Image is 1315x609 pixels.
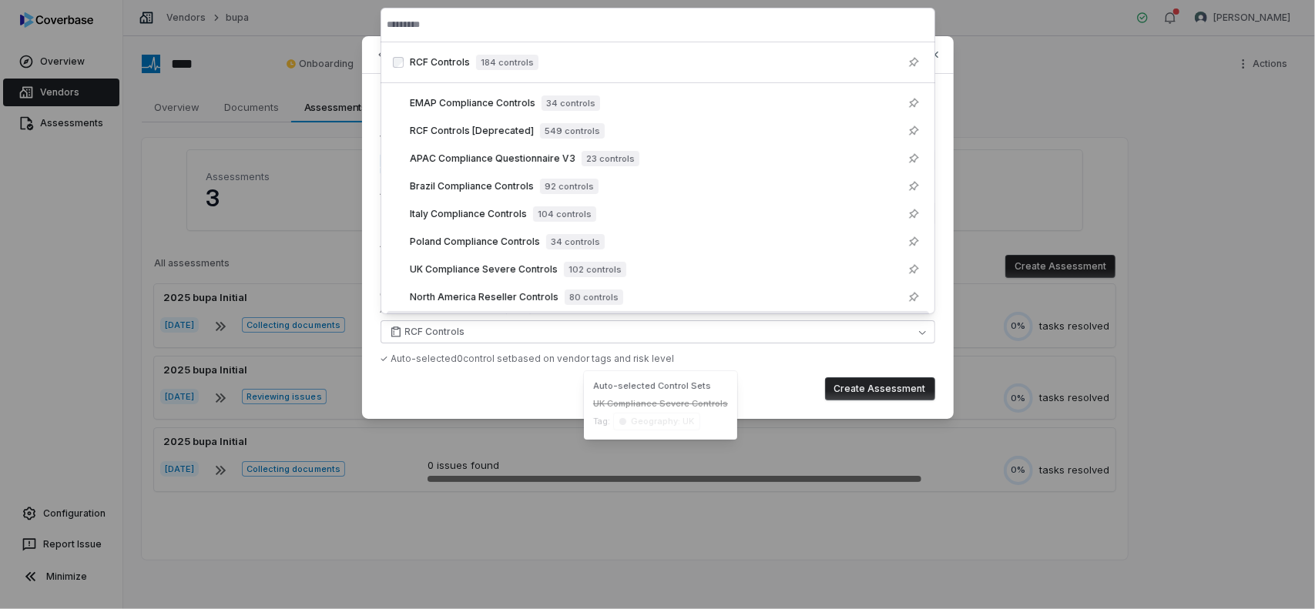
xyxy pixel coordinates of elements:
span: RCF Controls [405,326,465,338]
span: 34 controls [542,95,600,111]
span: Auto-selected Control Sets [593,380,728,392]
span: North America Reseller Controls [410,291,559,303]
span: 104 controls [533,206,596,222]
span: 549 controls [540,123,605,139]
div: Suggestions [381,42,935,345]
span: 34 controls [546,234,605,249]
span: 80 controls [565,289,623,305]
button: Back [370,41,419,69]
div: ✓ Auto-selected 0 control set based on vendor tags and risk level [381,353,935,365]
span: 92 controls [540,179,599,194]
span: UK Compliance Severe Controls [410,263,558,276]
span: EMAP Compliance Controls [410,97,535,109]
span: 102 controls [564,262,626,277]
span: UK [680,416,694,427]
span: Italy Compliance Controls [410,208,527,220]
span: Poland Compliance Controls [410,236,540,248]
span: APAC Compliance Questionnaire V3 [410,152,575,165]
span: Geography : [631,416,680,427]
span: Tag: [593,416,610,427]
span: Brazil Compliance Controls [410,180,534,192]
span: RCF Controls [410,56,470,69]
span: 23 controls [582,151,639,166]
span: 184 controls [476,55,538,70]
span: UK Compliance Severe Controls [593,398,728,410]
button: Create Assessment [825,377,935,400]
span: RCF Controls [Deprecated] [410,125,534,137]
